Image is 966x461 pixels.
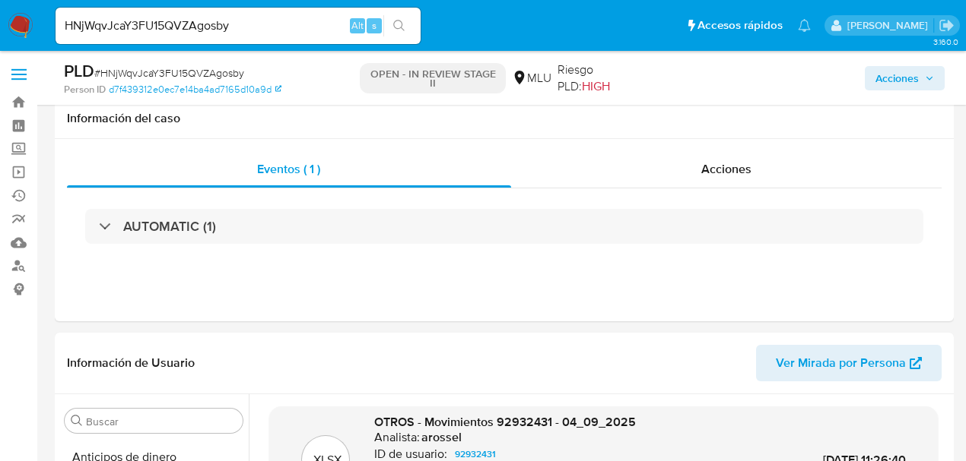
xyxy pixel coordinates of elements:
span: Acciones [701,160,752,178]
span: Accesos rápidos [697,17,783,33]
h1: Información del caso [67,111,942,126]
span: # HNjWqvJcaY3FU15QVZAgosby [94,65,244,81]
p: Analista: [374,430,420,445]
span: Alt [351,18,364,33]
span: Eventos ( 1 ) [257,160,320,178]
a: Notificaciones [798,19,811,32]
a: Salir [939,17,955,33]
a: d7f439312e0ec7e14ba4ad7165d10a9d [109,83,281,96]
h3: AUTOMATIC (1) [123,218,216,235]
span: Acciones [875,66,919,90]
span: s [372,18,377,33]
span: HIGH [582,77,610,95]
input: Buscar usuario o caso... [56,16,421,36]
div: MLU [512,70,551,87]
b: Person ID [64,83,106,96]
input: Buscar [86,415,237,428]
button: Ver Mirada por Persona [756,345,942,381]
h1: Información de Usuario [67,355,195,371]
button: search-icon [383,15,415,36]
div: AUTOMATIC (1) [85,209,923,244]
b: PLD [64,58,94,83]
p: giorgio.franco@mercadolibre.com [847,18,933,33]
h6: arossel [421,430,462,445]
button: Acciones [865,66,945,90]
span: Riesgo PLD: [558,62,649,94]
button: Buscar [71,415,83,427]
p: OPEN - IN REVIEW STAGE II [360,63,507,93]
span: Ver Mirada por Persona [776,345,906,381]
span: OTROS - Movimientos 92932431 - 04_09_2025 [374,413,636,431]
